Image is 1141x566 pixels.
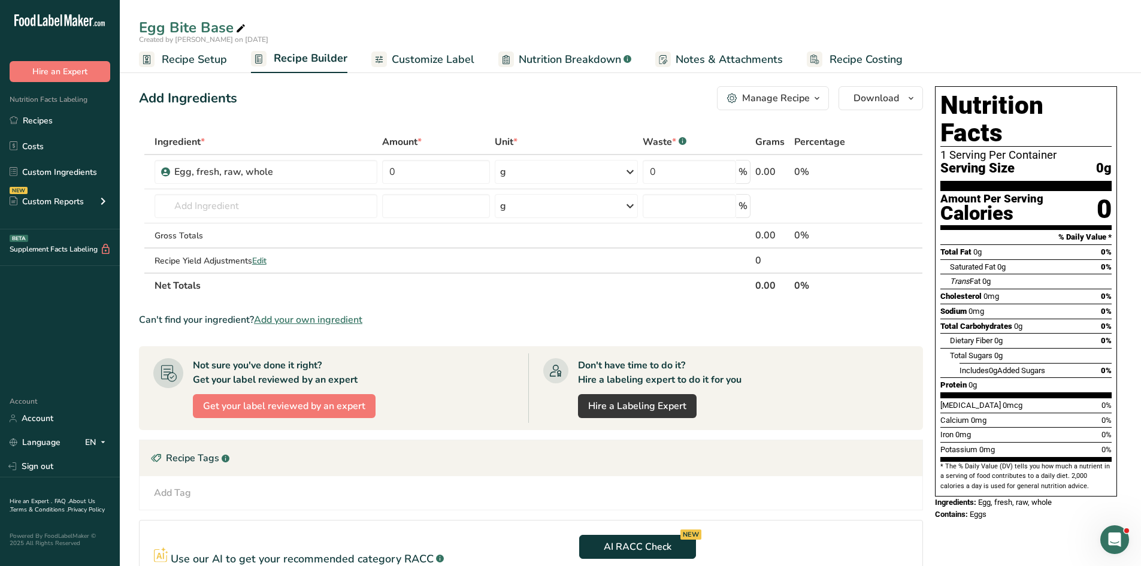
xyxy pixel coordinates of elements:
span: 0% [1101,430,1112,439]
span: Total Fat [940,247,971,256]
div: Recipe Yield Adjustments [155,255,377,267]
iframe: Intercom live chat [1100,525,1129,554]
div: Add Ingredients [139,89,237,108]
div: Amount Per Serving [940,193,1043,205]
span: Eggs [970,510,986,519]
div: BETA [10,235,28,242]
span: Add your own ingredient [254,313,362,327]
span: 0% [1101,366,1112,375]
div: 1 Serving Per Container [940,149,1112,161]
span: 0g [994,351,1003,360]
a: About Us . [10,497,95,514]
th: 0.00 [753,273,792,298]
div: 0% [794,165,866,179]
i: Trans [950,277,970,286]
span: Get your label reviewed by an expert [203,399,365,413]
span: Total Carbohydrates [940,322,1012,331]
span: 0g [1096,161,1112,176]
span: [MEDICAL_DATA] [940,401,1001,410]
a: Terms & Conditions . [10,506,68,514]
a: Hire a Labeling Expert [578,394,697,418]
span: Total Sugars [950,351,992,360]
span: Ingredient [155,135,205,149]
div: Manage Recipe [742,91,810,105]
span: 0mg [969,307,984,316]
span: 0% [1101,307,1112,316]
div: g [500,165,506,179]
a: Recipe Costing [807,46,903,73]
span: Protein [940,380,967,389]
span: 0g [997,262,1006,271]
span: Dietary Fiber [950,336,992,345]
div: 0% [794,228,866,243]
span: 0g [973,247,982,256]
a: Recipe Builder [251,45,347,74]
span: Edit [252,255,267,267]
span: 0mg [983,292,999,301]
span: 0% [1101,445,1112,454]
span: 0g [989,366,997,375]
span: 0mg [979,445,995,454]
span: Contains: [935,510,968,519]
div: Waste [643,135,686,149]
span: Cholesterol [940,292,982,301]
a: Privacy Policy [68,506,105,514]
span: Fat [950,277,980,286]
div: g [500,199,506,213]
span: Created by [PERSON_NAME] on [DATE] [139,35,268,44]
span: Unit [495,135,517,149]
span: 0mg [971,416,986,425]
span: 0g [982,277,991,286]
span: 0mg [955,430,971,439]
a: Customize Label [371,46,474,73]
span: Includes Added Sugars [960,366,1045,375]
div: Powered By FoodLabelMaker © 2025 All Rights Reserved [10,532,110,547]
h1: Nutrition Facts [940,92,1112,147]
div: Can't find your ingredient? [139,313,923,327]
div: 0 [1097,193,1112,225]
span: 0mcg [1003,401,1022,410]
div: 0 [755,253,789,268]
div: Custom Reports [10,195,84,208]
span: 0g [1014,322,1022,331]
div: 0.00 [755,228,789,243]
span: Ingredients: [935,498,976,507]
span: 0g [969,380,977,389]
span: Calcium [940,416,969,425]
a: FAQ . [55,497,69,506]
span: 0g [994,336,1003,345]
div: Don't have time to do it? Hire a labeling expert to do it for you [578,358,742,387]
span: Egg, fresh, raw, whole [978,498,1052,507]
button: AI RACC Check NEW [579,535,696,559]
span: Serving Size [940,161,1015,176]
input: Add Ingredient [155,194,377,218]
span: 0% [1101,322,1112,331]
div: Egg, fresh, raw, whole [174,165,324,179]
span: Download [854,91,899,105]
span: 0% [1101,416,1112,425]
div: NEW [10,187,28,194]
th: Net Totals [152,273,753,298]
span: AI RACC Check [604,540,671,554]
span: Nutrition Breakdown [519,52,621,68]
div: Calories [940,205,1043,222]
span: Saturated Fat [950,262,995,271]
span: Amount [382,135,422,149]
a: Nutrition Breakdown [498,46,631,73]
span: Sodium [940,307,967,316]
a: Hire an Expert . [10,497,52,506]
span: 0% [1101,262,1112,271]
div: Egg Bite Base [139,17,248,38]
button: Manage Recipe [717,86,829,110]
button: Download [839,86,923,110]
span: 0% [1101,247,1112,256]
span: 0% [1101,401,1112,410]
div: Gross Totals [155,229,377,242]
div: NEW [680,529,701,540]
span: Grams [755,135,785,149]
div: Add Tag [154,486,191,500]
span: Potassium [940,445,977,454]
span: Recipe Costing [830,52,903,68]
button: Hire an Expert [10,61,110,82]
a: Language [10,432,60,453]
